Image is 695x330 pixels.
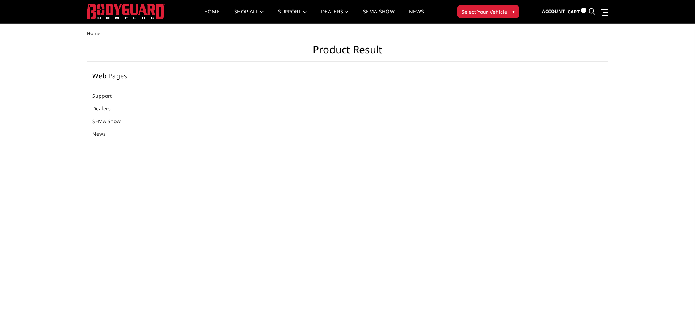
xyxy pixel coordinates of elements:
[462,8,507,16] span: Select Your Vehicle
[234,9,264,23] a: shop all
[568,2,586,22] a: Cart
[321,9,349,23] a: Dealers
[92,92,121,100] a: Support
[457,5,519,18] button: Select Your Vehicle
[363,9,395,23] a: SEMA Show
[92,72,181,79] h5: Web Pages
[87,30,100,37] span: Home
[87,4,165,19] img: BODYGUARD BUMPERS
[542,2,565,21] a: Account
[92,117,130,125] a: SEMA Show
[542,8,565,14] span: Account
[278,9,307,23] a: Support
[92,105,120,112] a: Dealers
[204,9,220,23] a: Home
[512,8,515,15] span: ▾
[92,130,115,138] a: News
[568,8,580,15] span: Cart
[87,43,608,62] h1: Product Result
[409,9,424,23] a: News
